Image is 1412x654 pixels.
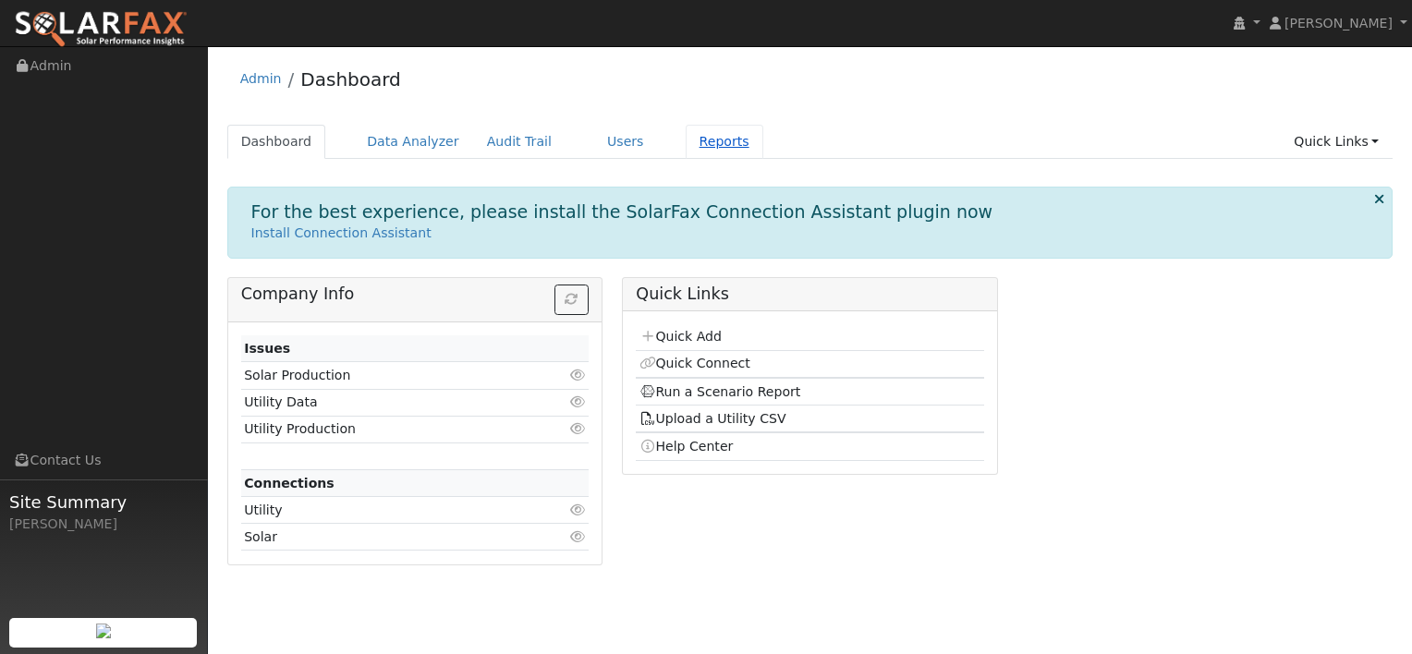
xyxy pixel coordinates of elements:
td: Solar Production [241,362,533,389]
a: Audit Trail [473,125,566,159]
a: Admin [240,71,282,86]
h5: Company Info [241,285,589,304]
i: Click to view [569,395,586,408]
strong: Connections [244,476,335,490]
a: Quick Links [1280,125,1393,159]
a: Dashboard [227,125,326,159]
i: Click to view [569,369,586,381]
span: [PERSON_NAME] [1284,16,1393,30]
a: Quick Connect [639,356,750,370]
div: [PERSON_NAME] [9,515,198,534]
td: Utility Production [241,416,533,442]
a: Run a Scenario Report [639,384,801,399]
td: Solar [241,524,533,551]
span: Site Summary [9,490,198,515]
img: retrieve [96,624,111,638]
a: Help Center [639,439,734,454]
img: SolarFax [14,10,188,49]
a: Install Connection Assistant [251,225,432,240]
a: Users [593,125,658,159]
a: Upload a Utility CSV [639,411,786,426]
td: Utility Data [241,389,533,416]
a: Dashboard [300,68,401,91]
i: Click to view [569,422,586,435]
h1: For the best experience, please install the SolarFax Connection Assistant plugin now [251,201,993,223]
strong: Issues [244,341,290,356]
h5: Quick Links [636,285,983,304]
a: Data Analyzer [353,125,473,159]
i: Click to view [569,530,586,543]
a: Quick Add [639,329,722,344]
a: Reports [686,125,763,159]
td: Utility [241,497,533,524]
i: Click to view [569,503,586,516]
